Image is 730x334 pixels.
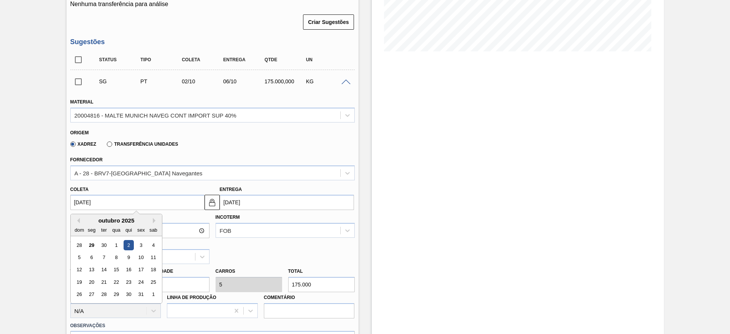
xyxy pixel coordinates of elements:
div: Choose sábado, 18 de outubro de 2025 [148,265,158,275]
label: Observações [70,320,355,331]
div: Choose domingo, 26 de outubro de 2025 [74,289,84,300]
div: Choose domingo, 19 de outubro de 2025 [74,277,84,287]
button: Previous Month [75,218,80,223]
button: Next Month [153,218,158,223]
div: Choose quarta-feira, 8 de outubro de 2025 [111,252,121,262]
label: Incoterm [216,215,240,220]
div: Criar Sugestões [304,14,354,30]
img: locked [208,198,217,207]
div: qui [123,225,133,235]
button: Criar Sugestões [303,14,354,30]
div: Choose terça-feira, 14 de outubro de 2025 [98,265,109,275]
div: outubro 2025 [71,217,162,224]
label: Fornecedor [70,157,103,162]
div: Qtde [263,57,309,62]
div: Choose terça-feira, 30 de setembro de 2025 [98,240,109,250]
div: Choose segunda-feira, 27 de outubro de 2025 [86,289,97,300]
label: Coleta [70,187,89,192]
button: locked [205,195,220,210]
div: Choose sábado, 1 de novembro de 2025 [148,289,158,300]
div: 20004816 - MALTE MUNICH NAVEG CONT IMPORT SUP 40% [75,112,236,118]
div: Choose quarta-feira, 29 de outubro de 2025 [111,289,121,300]
div: Choose quinta-feira, 9 de outubro de 2025 [123,252,133,262]
div: Choose terça-feira, 7 de outubro de 2025 [98,252,109,262]
div: Choose sábado, 25 de outubro de 2025 [148,277,158,287]
div: Choose segunda-feira, 13 de outubro de 2025 [86,265,97,275]
div: Tipo [138,57,184,62]
div: dom [74,225,84,235]
div: Choose terça-feira, 28 de outubro de 2025 [98,289,109,300]
div: Choose segunda-feira, 6 de outubro de 2025 [86,252,97,262]
div: Choose sexta-feira, 24 de outubro de 2025 [136,277,146,287]
div: Choose segunda-feira, 20 de outubro de 2025 [86,277,97,287]
div: Choose sexta-feira, 17 de outubro de 2025 [136,265,146,275]
div: Choose terça-feira, 21 de outubro de 2025 [98,277,109,287]
label: Linha de Produção [167,295,216,300]
div: Choose sexta-feira, 3 de outubro de 2025 [136,240,146,250]
div: Choose quarta-feira, 1 de outubro de 2025 [111,240,121,250]
input: dd/mm/yyyy [220,195,354,210]
label: Origem [70,130,89,135]
div: Entrega [221,57,267,62]
div: Choose quinta-feira, 30 de outubro de 2025 [123,289,133,300]
label: Material [70,99,94,105]
div: FOB [220,227,232,234]
div: Choose quarta-feira, 15 de outubro de 2025 [111,265,121,275]
div: Choose quinta-feira, 23 de outubro de 2025 [123,277,133,287]
div: Choose sexta-feira, 10 de outubro de 2025 [136,252,146,262]
div: UN [304,57,350,62]
label: Comentário [264,292,355,303]
div: KG [304,78,350,84]
p: Nenhuma transferência para análise [70,1,355,8]
div: Sugestão Criada [97,78,143,84]
label: Hora Entrega [70,212,209,223]
div: Choose quinta-feira, 2 de outubro de 2025 [123,240,133,250]
div: qua [111,225,121,235]
div: 06/10/2025 [221,78,267,84]
div: Choose quinta-feira, 16 de outubro de 2025 [123,265,133,275]
div: Choose quarta-feira, 22 de outubro de 2025 [111,277,121,287]
label: Carros [216,269,235,274]
h3: Sugestões [70,38,355,46]
div: Choose segunda-feira, 29 de setembro de 2025 [86,240,97,250]
div: 02/10/2025 [180,78,226,84]
label: Total [288,269,303,274]
div: Pedido de Transferência [138,78,184,84]
div: sab [148,225,158,235]
div: Status [97,57,143,62]
div: seg [86,225,97,235]
div: ter [98,225,109,235]
label: Xadrez [70,142,97,147]
div: Coleta [180,57,226,62]
label: Transferência Unidades [107,142,178,147]
div: Choose sábado, 11 de outubro de 2025 [148,252,158,262]
div: Choose sábado, 4 de outubro de 2025 [148,240,158,250]
div: Choose domingo, 28 de setembro de 2025 [74,240,84,250]
div: sex [136,225,146,235]
div: Choose sexta-feira, 31 de outubro de 2025 [136,289,146,300]
label: Entrega [220,187,242,192]
div: Choose domingo, 5 de outubro de 2025 [74,252,84,262]
div: A - 28 - BRV7-[GEOGRAPHIC_DATA] Navegantes [75,170,203,176]
div: 175.000,000 [263,78,309,84]
div: Choose domingo, 12 de outubro de 2025 [74,265,84,275]
input: dd/mm/yyyy [70,195,205,210]
div: month 2025-10 [73,239,159,301]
